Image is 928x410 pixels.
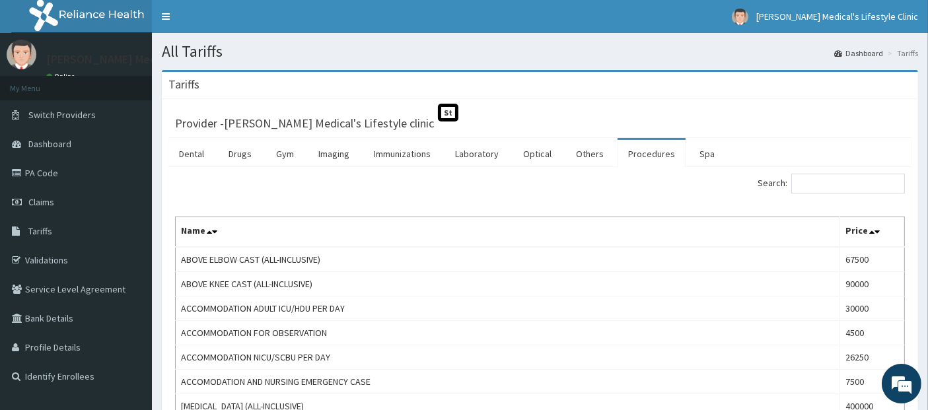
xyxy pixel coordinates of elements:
a: Spa [689,140,725,168]
th: Name [176,217,840,248]
span: Switch Providers [28,109,96,121]
td: ACCOMMODATION FOR OBSERVATION [176,321,840,345]
span: Dashboard [28,138,71,150]
a: Drugs [218,140,262,168]
span: [PERSON_NAME] Medical's Lifestyle Clinic [756,11,918,22]
td: ACCOMMODATION ADULT ICU/HDU PER DAY [176,296,840,321]
h3: Tariffs [168,79,199,90]
td: 67500 [840,247,905,272]
img: User Image [732,9,748,25]
td: ACCOMMODATION NICU/SCBU PER DAY [176,345,840,370]
th: Price [840,217,905,248]
td: 26250 [840,345,905,370]
span: Claims [28,196,54,208]
td: ABOVE ELBOW CAST (ALL-INCLUSIVE) [176,247,840,272]
td: 90000 [840,272,905,296]
li: Tariffs [884,48,918,59]
a: Dental [168,140,215,168]
td: 4500 [840,321,905,345]
a: Immunizations [363,140,441,168]
a: Dashboard [834,48,883,59]
a: Others [565,140,614,168]
label: Search: [758,174,905,193]
p: [PERSON_NAME] Medical's Lifestyle Clinic [46,53,262,65]
a: Procedures [618,140,686,168]
td: ACCOMODATION AND NURSING EMERGENCY CASE [176,370,840,394]
img: User Image [7,40,36,69]
h3: Provider - [PERSON_NAME] Medical's Lifestyle clinic [175,118,434,129]
input: Search: [791,174,905,193]
a: Optical [513,140,562,168]
a: Imaging [308,140,360,168]
span: Tariffs [28,225,52,237]
td: ABOVE KNEE CAST (ALL-INCLUSIVE) [176,272,840,296]
td: 7500 [840,370,905,394]
h1: All Tariffs [162,43,918,60]
a: Laboratory [445,140,509,168]
span: St [438,104,458,121]
a: Online [46,72,78,81]
td: 30000 [840,296,905,321]
a: Gym [266,140,304,168]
